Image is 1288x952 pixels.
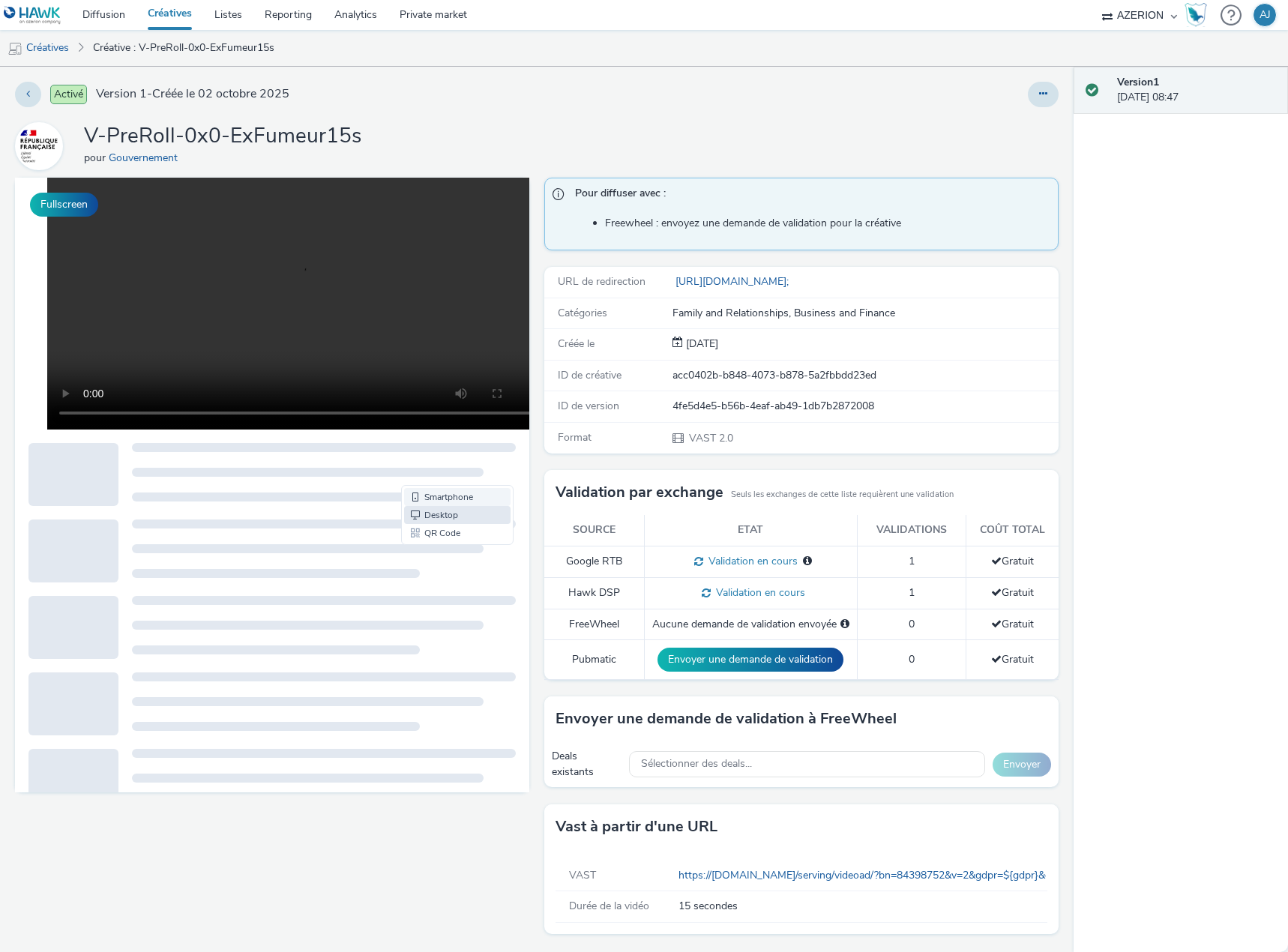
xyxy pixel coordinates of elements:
[672,368,1057,383] div: acc0402b-b848-4073-b878-5a2fbbdd23ed
[96,85,289,103] span: Version 1 - Créée le 02 octobre 2025
[703,554,798,568] span: Validation en cours
[409,315,458,324] span: Smartphone
[389,310,496,328] li: Smartphone
[544,515,644,546] th: Source
[966,515,1059,546] th: Coût total
[1117,75,1276,106] div: [DATE] 08:47
[657,648,843,672] button: Envoyer une demande de validation
[50,85,87,104] span: Activé
[909,652,915,666] span: 0
[389,346,496,364] li: QR Code
[556,481,723,504] h3: Validation par exchange
[909,554,915,568] span: 1
[1260,4,1271,26] div: AJ
[1117,75,1159,89] strong: Version 1
[558,306,607,320] span: Catégories
[909,585,915,600] span: 1
[605,216,1050,231] li: Freewheel : envoyez une demande de validation pour la créative
[993,753,1051,777] button: Envoyer
[1185,3,1207,27] img: Hawk Academy
[558,274,645,289] span: URL de redirection
[544,546,644,577] td: Google RTB
[687,431,733,445] span: VAST 2.0
[85,30,282,66] a: Créative : V-PreRoll-0x0-ExFumeur15s
[409,351,445,360] span: QR Code
[672,274,795,289] a: [URL][DOMAIN_NAME];
[30,193,98,217] button: Fullscreen
[109,151,184,165] a: Gouvernement
[672,306,1057,321] div: Family and Relationships, Business and Finance
[711,585,805,600] span: Validation en cours
[678,899,1042,914] span: 15 secondes
[991,554,1034,568] span: Gratuit
[84,122,361,151] h1: V-PreRoll-0x0-ExFumeur15s
[4,6,61,25] img: undefined Logo
[544,609,644,639] td: FreeWheel
[544,577,644,609] td: Hawk DSP
[857,515,966,546] th: Validations
[544,639,644,679] td: Pubmatic
[672,399,1057,414] div: 4fe5d4e5-b56b-4eaf-ab49-1db7b2872008
[389,328,496,346] li: Desktop
[84,151,109,165] span: pour
[409,333,443,342] span: Desktop
[731,489,954,501] small: Seuls les exchanges de cette liste requièrent une validation
[683,337,718,352] div: Création 02 octobre 2025, 08:47
[991,652,1034,666] span: Gratuit
[909,617,915,631] span: 0
[569,868,596,882] span: VAST
[1185,3,1213,27] a: Hawk Academy
[7,41,22,56] img: mobile
[569,899,649,913] span: Durée de la vidéo
[991,617,1034,631] span: Gratuit
[683,337,718,351] span: [DATE]
[556,816,717,838] h3: Vast à partir d'une URL
[552,749,622,780] div: Deals existants
[558,337,595,351] span: Créée le
[556,708,897,730] h3: Envoyer une demande de validation à FreeWheel
[558,399,619,413] span: ID de version
[991,585,1034,600] span: Gratuit
[641,758,752,771] span: Sélectionner des deals...
[17,124,61,168] img: Gouvernement
[558,368,622,382] span: ID de créative
[840,617,849,632] div: Sélectionnez un deal ci-dessous et cliquez sur Envoyer pour envoyer une demande de validation à F...
[575,186,1043,205] span: Pour diffuser avec :
[558,430,592,445] span: Format
[644,515,857,546] th: Etat
[15,139,69,153] a: Gouvernement
[652,617,849,632] div: Aucune demande de validation envoyée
